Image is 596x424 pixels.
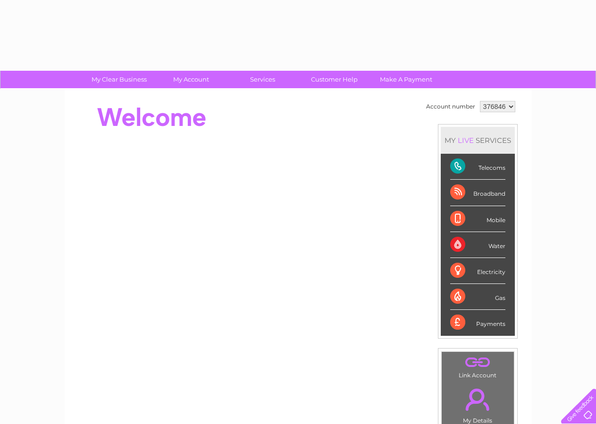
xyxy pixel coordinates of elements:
[450,310,505,335] div: Payments
[367,71,445,88] a: Make A Payment
[424,99,478,115] td: Account number
[224,71,302,88] a: Services
[444,383,512,416] a: .
[450,284,505,310] div: Gas
[450,154,505,180] div: Telecoms
[450,232,505,258] div: Water
[441,127,515,154] div: MY SERVICES
[450,206,505,232] div: Mobile
[152,71,230,88] a: My Account
[295,71,373,88] a: Customer Help
[80,71,158,88] a: My Clear Business
[444,354,512,371] a: .
[441,351,514,381] td: Link Account
[450,258,505,284] div: Electricity
[450,180,505,206] div: Broadband
[456,136,476,145] div: LIVE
